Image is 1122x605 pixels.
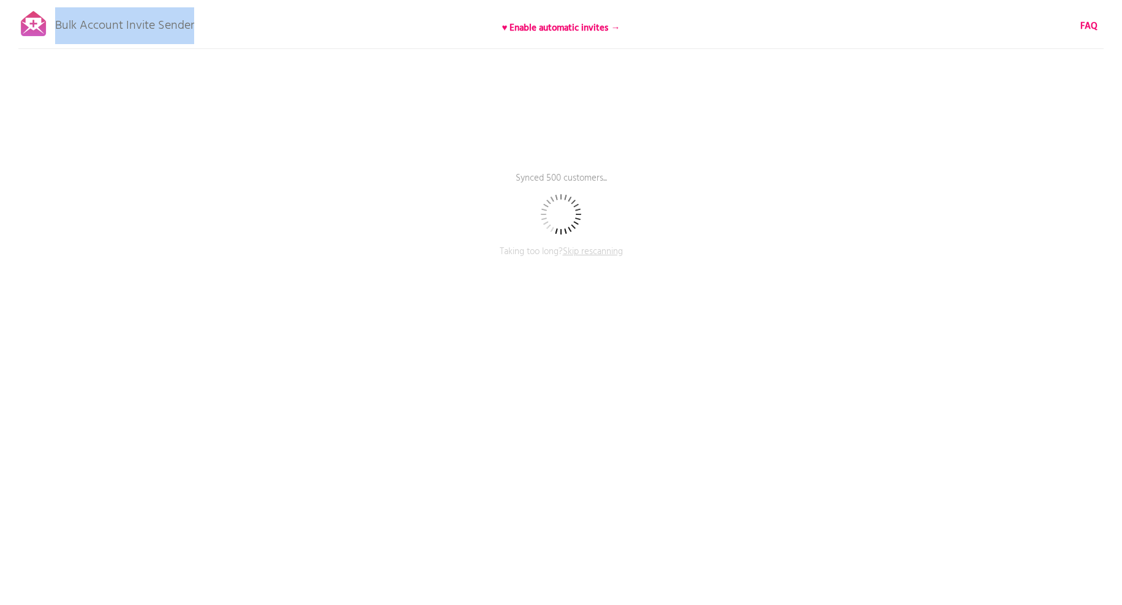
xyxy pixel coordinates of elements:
[377,245,745,276] p: Taking too long?
[55,7,194,38] p: Bulk Account Invite Sender
[1080,19,1098,34] b: FAQ
[502,21,620,36] b: ♥ Enable automatic invites →
[1080,20,1098,33] a: FAQ
[377,171,745,202] p: Synced 500 customers...
[563,244,623,259] span: Skip rescanning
